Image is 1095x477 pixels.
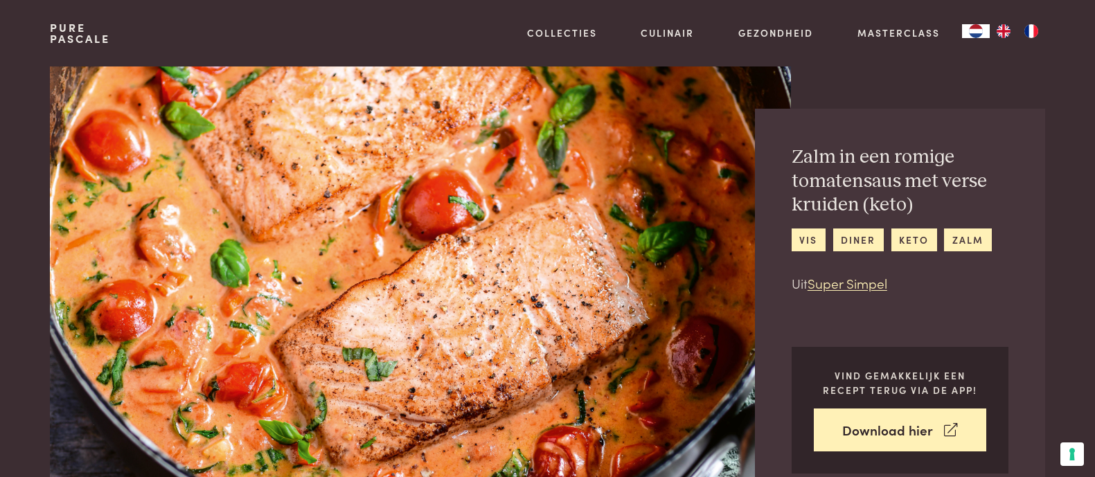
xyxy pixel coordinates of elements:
a: PurePascale [50,22,110,44]
a: Download hier [814,408,986,452]
a: Collecties [527,26,597,40]
a: FR [1017,24,1045,38]
p: Uit [792,273,1008,294]
a: vis [792,228,826,251]
button: Uw voorkeuren voor toestemming voor trackingtechnologieën [1060,442,1084,466]
a: zalm [944,228,991,251]
a: NL [962,24,990,38]
a: Super Simpel [808,273,887,292]
div: Language [962,24,990,38]
p: Vind gemakkelijk een recept terug via de app! [814,368,986,397]
a: Gezondheid [738,26,813,40]
a: diner [833,228,884,251]
a: Culinair [641,26,694,40]
a: keto [891,228,937,251]
a: EN [990,24,1017,38]
aside: Language selected: Nederlands [962,24,1045,38]
a: Masterclass [857,26,940,40]
ul: Language list [990,24,1045,38]
h2: Zalm in een romige tomatensaus met verse kruiden (keto) [792,145,1008,217]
